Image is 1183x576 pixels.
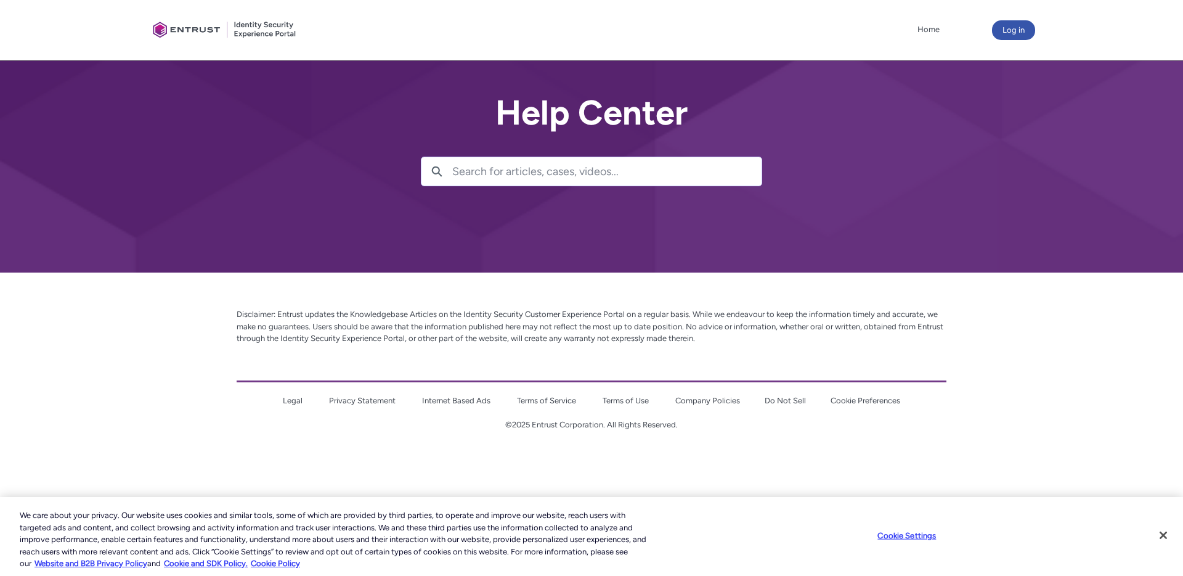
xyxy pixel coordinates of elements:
a: Internet Based Ads [422,396,490,405]
a: Cookie and SDK Policy. [164,559,248,568]
button: Cookie Settings [868,524,945,548]
p: Disclaimer: Entrust updates the Knowledgebase Articles on the Identity Security Customer Experien... [237,308,946,345]
button: Search [421,157,452,186]
a: Cookie Policy [251,559,300,568]
a: Terms of Use [603,396,649,405]
p: ©2025 Entrust Corporation. All Rights Reserved. [237,419,946,431]
div: We care about your privacy. Our website uses cookies and similar tools, some of which are provide... [20,509,651,570]
a: More information about our cookie policy., opens in a new tab [35,559,147,568]
a: Home [914,20,943,39]
a: Privacy Statement [329,396,396,405]
a: Do Not Sell [765,396,806,405]
a: Company Policies [675,396,740,405]
a: Terms of Service [517,396,576,405]
input: Search for articles, cases, videos... [452,157,762,186]
h2: Help Center [421,94,762,132]
button: Log in [992,20,1035,40]
a: Cookie Preferences [831,396,900,405]
button: Close [1150,522,1177,549]
a: Legal [283,396,303,405]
